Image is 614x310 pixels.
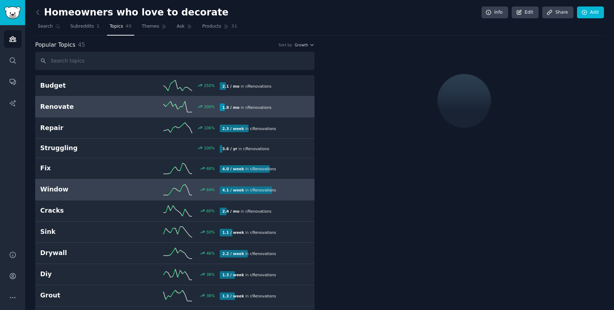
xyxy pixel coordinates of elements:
[222,188,244,192] b: 4.1 / week
[97,23,100,30] span: 1
[35,96,315,117] a: Renovate200%1.8 / moin r/Renovations
[220,82,274,90] div: in
[250,230,276,235] span: r/ Renovations
[202,23,221,30] span: Products
[35,41,75,50] span: Popular Topics
[35,117,315,139] a: Repair106%2.3 / weekin r/Renovations
[206,166,215,171] div: 68 %
[40,144,130,153] h2: Struggling
[222,273,244,277] b: 1.3 / week
[206,187,215,192] div: 64 %
[40,206,130,215] h2: Cracks
[35,222,315,243] a: Sink50%1.1 / weekin r/Renovations
[35,243,315,264] a: Drywall46%2.2 / weekin r/Renovations
[68,21,102,36] a: Subreddits1
[174,21,195,36] a: Ask
[245,84,271,88] span: r/ Renovations
[222,84,239,88] b: 2.1 / mo
[245,105,271,110] span: r/ Renovations
[220,292,279,300] div: in
[40,291,130,300] h2: Grout
[38,23,53,30] span: Search
[40,185,130,194] h2: Window
[220,125,279,132] div: in
[40,270,130,279] h2: Diy
[220,229,279,236] div: in
[220,103,274,111] div: in
[4,6,21,19] img: GummySearch logo
[139,21,169,36] a: Themes
[220,145,272,153] div: in
[220,165,279,173] div: in
[204,83,215,88] div: 250 %
[222,230,244,235] b: 1.1 / week
[243,147,269,151] span: r/ Renovations
[177,23,185,30] span: Ask
[206,272,215,277] div: 38 %
[200,21,240,36] a: Products31
[220,250,279,258] div: in
[220,271,279,279] div: in
[222,294,244,298] b: 1.3 / week
[206,251,215,256] div: 46 %
[204,145,215,151] div: 100 %
[204,125,215,130] div: 106 %
[35,158,315,179] a: Fix68%4.0 / weekin r/Renovations
[222,147,237,151] b: 3.6 / yr
[40,124,130,133] h2: Repair
[110,23,123,30] span: Topics
[250,273,276,277] span: r/ Renovations
[142,23,159,30] span: Themes
[250,167,276,171] span: r/ Renovations
[542,6,573,19] a: Share
[70,23,94,30] span: Subreddits
[35,139,315,158] a: Struggling100%3.6 / yrin r/Renovations
[250,251,276,256] span: r/ Renovations
[78,41,85,48] span: 45
[220,208,274,215] div: in
[577,6,604,19] a: Add
[482,6,508,19] a: Info
[40,249,130,258] h2: Drywall
[204,104,215,109] div: 200 %
[512,6,539,19] a: Edit
[222,251,244,256] b: 2.2 / week
[126,23,132,30] span: 45
[206,293,215,298] div: 38 %
[231,23,237,30] span: 31
[250,188,276,192] span: r/ Renovations
[206,230,215,235] div: 50 %
[35,7,228,18] h2: Homeowners who love to decorate
[35,179,315,200] a: Window64%4.1 / weekin r/Renovations
[220,186,279,194] div: in
[40,81,130,90] h2: Budget
[222,209,239,213] b: 2.4 / mo
[35,200,315,222] a: Cracks60%2.4 / moin r/Renovations
[40,164,130,173] h2: Fix
[107,21,134,36] a: Topics45
[35,264,315,285] a: Diy38%1.3 / weekin r/Renovations
[222,126,244,131] b: 2.3 / week
[245,209,271,213] span: r/ Renovations
[40,227,130,236] h2: Sink
[35,75,315,96] a: Budget250%2.1 / moin r/Renovations
[250,294,276,298] span: r/ Renovations
[222,105,239,110] b: 1.8 / mo
[206,208,215,213] div: 60 %
[294,42,315,47] button: Growth
[250,126,276,131] span: r/ Renovations
[294,42,308,47] span: Growth
[35,285,315,306] a: Grout38%1.3 / weekin r/Renovations
[279,42,292,47] div: Sort by
[35,21,63,36] a: Search
[35,52,315,70] input: Search topics
[222,167,244,171] b: 4.0 / week
[40,102,130,111] h2: Renovate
